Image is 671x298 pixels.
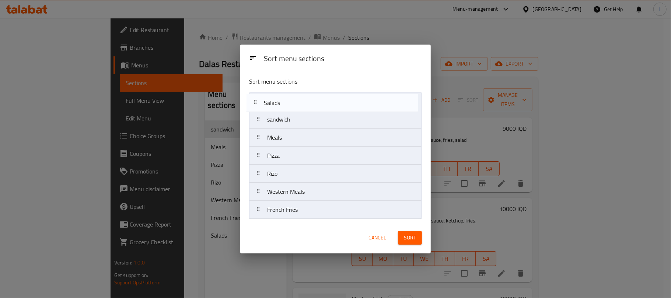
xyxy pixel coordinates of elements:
[398,231,422,245] button: Sort
[368,233,386,242] span: Cancel
[249,77,386,86] p: Sort menu sections
[404,233,416,242] span: Sort
[261,51,425,67] div: Sort menu sections
[366,231,389,245] button: Cancel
